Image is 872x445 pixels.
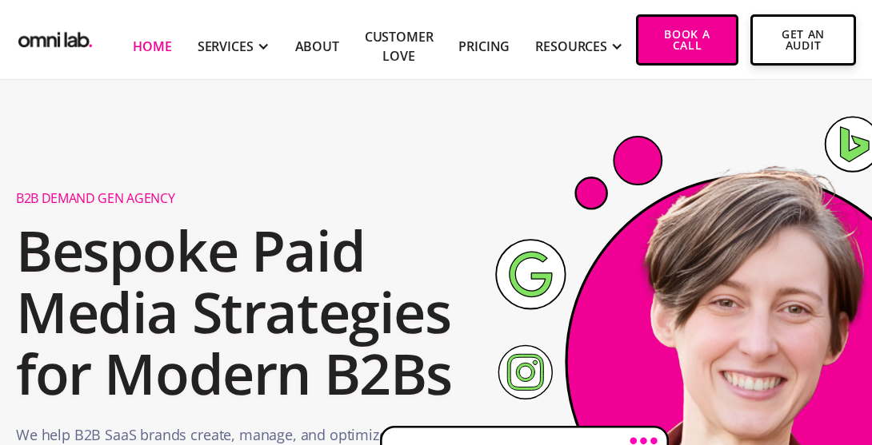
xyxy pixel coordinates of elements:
[295,37,339,56] a: About
[16,220,476,404] h2: Bespoke Paid Media Strategies for Modern B2Bs
[133,37,171,56] a: Home
[636,14,738,66] a: Book a Call
[198,37,254,56] div: SERVICES
[584,260,872,445] iframe: Chat Widget
[535,37,607,56] div: RESOURCES
[365,27,434,66] a: Customer Love
[16,25,94,50] img: Omni Lab: B2B SaaS Demand Generation Agency
[750,14,856,66] a: Get An Audit
[458,37,510,56] a: Pricing
[16,25,94,50] a: home
[16,190,524,207] h1: B2B Demand Gen Agency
